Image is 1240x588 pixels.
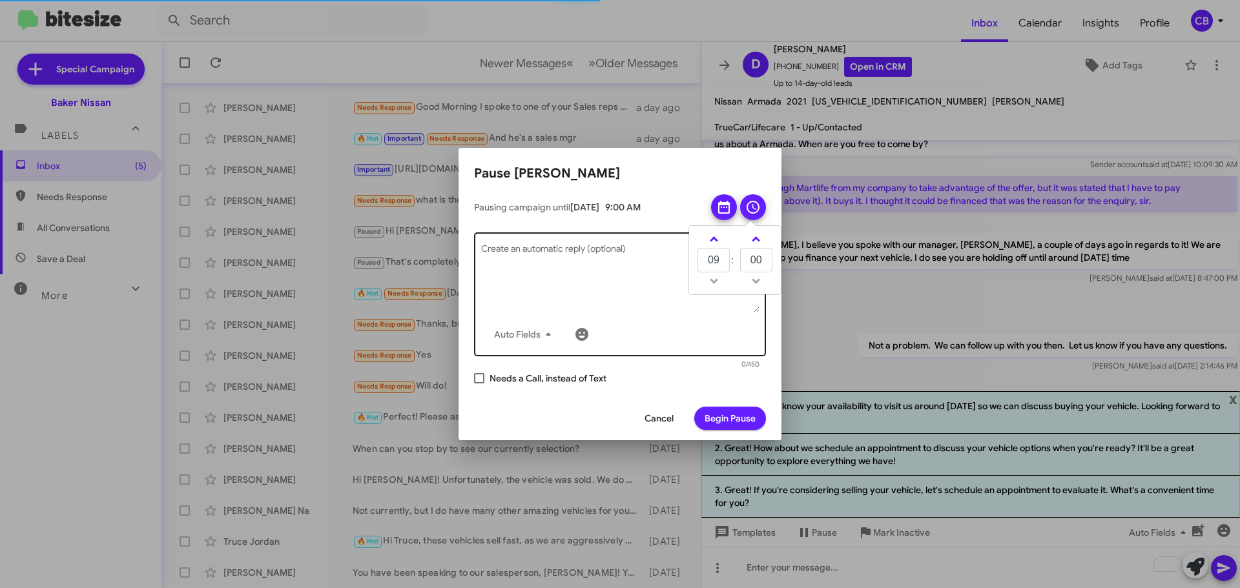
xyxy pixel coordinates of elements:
span: Cancel [645,407,674,430]
td: : [730,247,739,273]
span: 9:00 AM [605,201,641,213]
mat-hint: 0/450 [741,361,759,369]
span: [DATE] [570,201,599,213]
span: Needs a Call, instead of Text [490,370,606,386]
input: MM [740,248,772,272]
button: Begin Pause [694,407,766,430]
button: Cancel [634,407,684,430]
span: Pausing campaign until [474,201,700,214]
span: Begin Pause [705,407,756,430]
input: HH [697,248,730,272]
button: Auto Fields [484,323,566,346]
h2: Pause [PERSON_NAME] [474,163,766,184]
span: Auto Fields [494,323,556,346]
